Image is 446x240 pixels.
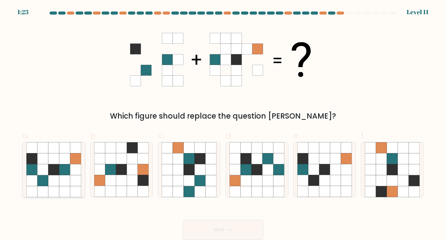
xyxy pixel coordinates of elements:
[158,129,164,142] span: c.
[90,129,98,142] span: b.
[22,129,30,142] span: a.
[183,220,263,240] button: Next
[293,129,300,142] span: e.
[17,7,28,17] div: 1:23
[225,129,233,142] span: d.
[361,129,365,142] span: f.
[26,111,420,122] div: Which figure should replace the question [PERSON_NAME]?
[407,7,429,17] div: Level 11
